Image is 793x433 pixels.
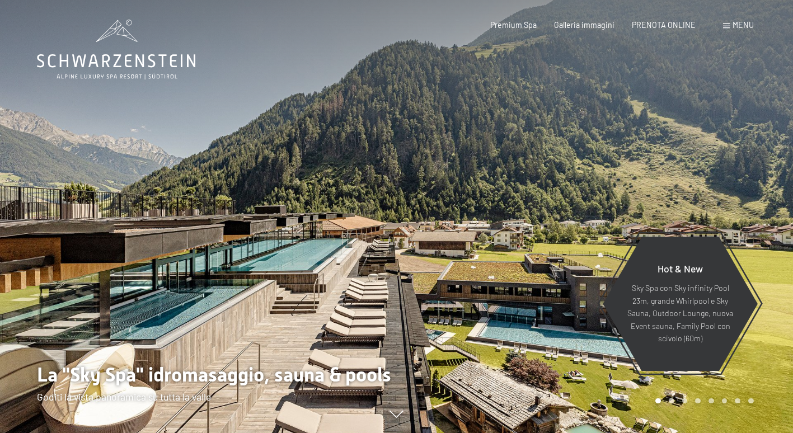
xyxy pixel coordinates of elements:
div: Carousel Page 5 [708,398,714,404]
div: Carousel Page 2 [669,398,674,404]
a: PRENOTA ONLINE [632,20,696,30]
div: Carousel Page 3 [682,398,688,404]
div: Carousel Page 4 [695,398,701,404]
p: Sky Spa con Sky infinity Pool 23m, grande Whirlpool e Sky Sauna, Outdoor Lounge, nuova Event saun... [627,282,734,345]
a: Premium Spa [490,20,537,30]
span: Menu [733,20,754,30]
a: Galleria immagini [554,20,614,30]
div: Carousel Page 1 (Current Slide) [655,398,661,404]
div: Carousel Page 7 [735,398,740,404]
div: Carousel Page 8 [748,398,754,404]
span: Hot & New [658,262,703,275]
a: Hot & New Sky Spa con Sky infinity Pool 23m, grande Whirlpool e Sky Sauna, Outdoor Lounge, nuova ... [602,236,758,371]
div: Carousel Pagination [651,398,753,404]
div: Carousel Page 6 [722,398,728,404]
